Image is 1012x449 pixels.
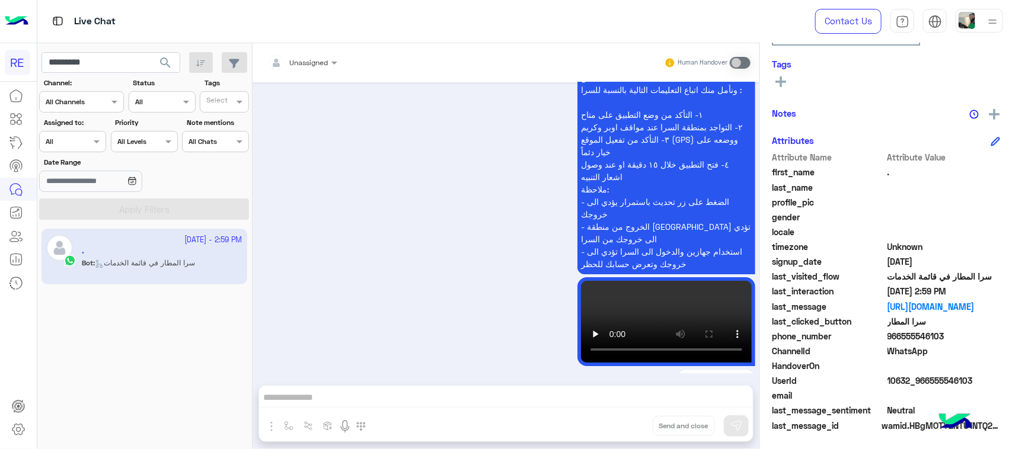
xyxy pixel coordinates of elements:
[44,117,105,128] label: Assigned to:
[772,374,885,387] span: UserId
[772,300,885,313] span: last_message
[985,14,1000,29] img: profile
[5,9,28,34] img: Logo
[888,300,1001,313] a: [URL][DOMAIN_NAME]
[928,15,942,28] img: tab
[44,78,123,88] label: Channel:
[888,330,1001,342] span: 966555546103
[772,345,885,357] span: ChannelId
[653,416,715,436] button: Send and close
[890,9,914,34] a: tab
[772,135,814,146] h6: Attributes
[888,226,1001,238] span: null
[772,389,885,402] span: email
[205,95,228,108] div: Select
[50,14,65,28] img: tab
[187,117,248,128] label: Note mentions
[772,181,885,194] span: last_name
[772,255,885,268] span: signup_date
[772,285,885,297] span: last_interaction
[888,166,1001,178] span: .
[969,110,979,119] img: notes
[772,166,885,178] span: first_name
[772,108,796,118] h6: Notes
[882,419,1000,432] span: wamid.HBgMOTY2NTU1NTQ2MTAzFQIAEhgUM0EyNDRDMENCRURDMzQ3MjczRkEA
[772,419,879,432] span: last_message_id
[888,151,1001,163] span: Attribute Value
[772,211,885,223] span: gender
[888,360,1001,372] span: null
[896,15,909,28] img: tab
[888,240,1001,253] span: Unknown
[935,402,976,443] img: hulul-logo.png
[888,255,1001,268] span: 2024-09-19T17:05:38.585Z
[989,109,1000,120] img: add
[888,285,1001,297] span: 2025-07-14T11:59:08.377Z
[133,78,194,88] label: Status
[151,52,180,78] button: search
[772,196,885,209] span: profile_pic
[888,211,1001,223] span: null
[158,56,173,70] span: search
[772,330,885,342] span: phone_number
[888,374,1001,387] span: 10632_966555546103
[772,226,885,238] span: locale
[39,198,249,220] button: Apply Filters
[115,117,176,128] label: Priority
[959,12,975,28] img: userImage
[772,59,1000,69] h6: Tags
[772,151,885,163] span: Attribute Name
[772,240,885,253] span: timezone
[5,50,30,75] div: RE
[888,270,1001,283] span: سرا المطار في قائمة الخدمات
[74,14,116,30] p: Live Chat
[290,58,328,67] span: Unassigned
[888,345,1001,357] span: 2
[888,389,1001,402] span: null
[44,157,177,168] label: Date Range
[772,360,885,372] span: HandoverOn
[772,404,885,416] span: last_message_sentiment
[772,315,885,328] span: last_clicked_button
[678,58,727,68] small: Human Handover
[888,404,1001,416] span: 0
[205,78,248,88] label: Tags
[888,315,1001,328] span: سرا المطار
[815,9,882,34] a: Contact Us
[772,270,885,283] span: last_visited_flow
